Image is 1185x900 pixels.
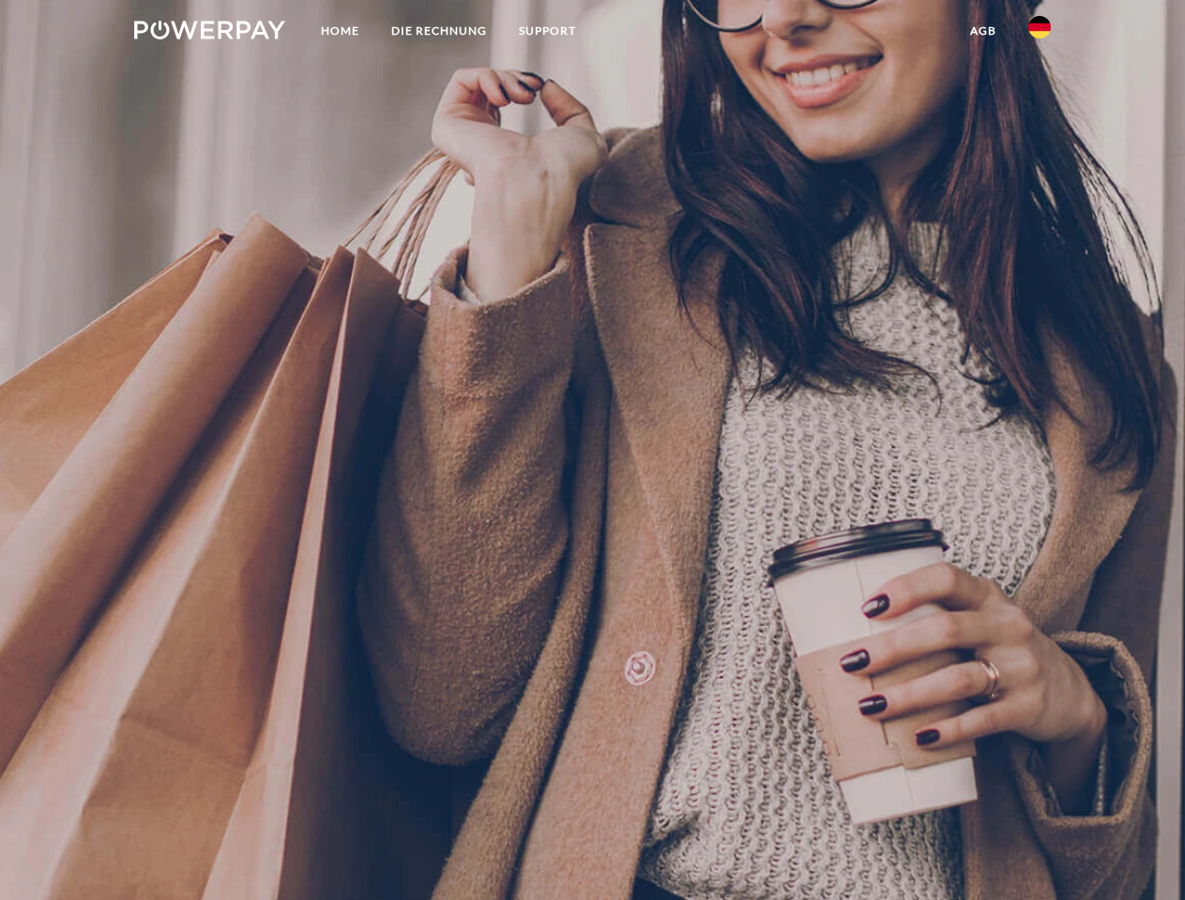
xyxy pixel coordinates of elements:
[134,21,285,39] img: logo-powerpay-white.svg
[375,14,503,48] a: DIE RECHNUNG
[503,14,592,48] a: SUPPORT
[305,14,375,48] a: Home
[1028,16,1051,38] img: de
[954,14,1012,48] a: agb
